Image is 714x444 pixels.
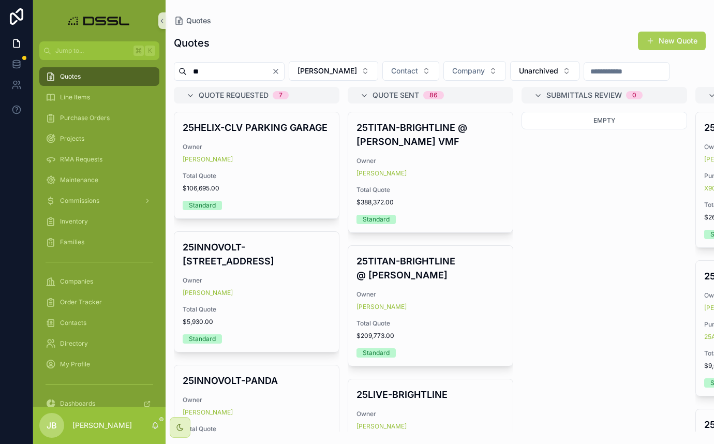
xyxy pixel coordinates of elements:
[39,272,159,291] a: Companies
[60,197,99,205] span: Commissions
[363,348,390,358] div: Standard
[39,212,159,231] a: Inventory
[183,184,331,193] span: $106,695.00
[55,47,129,55] span: Jump to...
[443,61,506,81] button: Select Button
[60,217,88,226] span: Inventory
[60,319,86,327] span: Contacts
[39,150,159,169] a: RMA Requests
[146,47,154,55] span: K
[60,339,88,348] span: Directory
[189,201,216,210] div: Standard
[638,32,706,50] button: New Quote
[39,129,159,148] a: Projects
[183,121,331,135] h4: 25HELIX-CLV PARKING GARAGE
[39,41,159,60] button: Jump to...K
[183,408,233,417] a: [PERSON_NAME]
[356,157,504,165] span: Owner
[356,169,407,177] a: [PERSON_NAME]
[183,374,331,388] h4: 25INNOVOLT-PANDA
[39,293,159,312] a: Order Tracker
[60,155,102,164] span: RMA Requests
[546,90,622,100] span: Submittals Review
[39,67,159,86] a: Quotes
[519,66,558,76] span: Unarchived
[593,116,615,124] span: Empty
[183,289,233,297] a: [PERSON_NAME]
[356,388,504,402] h4: 25LIVE-BRIGHTLINE
[174,231,339,352] a: 25INNOVOLT-[STREET_ADDRESS]Owner[PERSON_NAME]Total Quote$5,930.00Standard
[39,314,159,332] a: Contacts
[356,410,504,418] span: Owner
[39,88,159,107] a: Line Items
[356,290,504,299] span: Owner
[289,61,378,81] button: Select Button
[356,303,407,311] a: [PERSON_NAME]
[189,334,216,344] div: Standard
[174,112,339,219] a: 25HELIX-CLV PARKING GARAGEOwner[PERSON_NAME]Total Quote$106,695.00Standard
[60,399,95,408] span: Dashboards
[72,420,132,431] p: [PERSON_NAME]
[60,298,102,306] span: Order Tracker
[60,93,90,101] span: Line Items
[60,176,98,184] span: Maintenance
[39,109,159,127] a: Purchase Orders
[356,319,504,328] span: Total Quote
[60,277,93,286] span: Companies
[183,143,331,151] span: Owner
[279,91,282,99] div: 7
[348,112,513,233] a: 25TITAN-BRIGHTLINE @ [PERSON_NAME] VMFOwner[PERSON_NAME]Total Quote$388,372.00Standard
[60,114,110,122] span: Purchase Orders
[297,66,357,76] span: [PERSON_NAME]
[60,135,84,143] span: Projects
[183,155,233,164] a: [PERSON_NAME]
[356,332,504,340] span: $209,773.00
[183,240,331,268] h4: 25INNOVOLT-[STREET_ADDRESS]
[356,422,407,431] a: [PERSON_NAME]
[510,61,579,81] button: Select Button
[39,171,159,189] a: Maintenance
[183,305,331,314] span: Total Quote
[363,215,390,224] div: Standard
[60,360,90,368] span: My Profile
[174,16,211,26] a: Quotes
[356,186,504,194] span: Total Quote
[452,66,485,76] span: Company
[186,16,211,26] span: Quotes
[348,245,513,366] a: 25TITAN-BRIGHTLINE @ [PERSON_NAME]Owner[PERSON_NAME]Total Quote$209,773.00Standard
[39,334,159,353] a: Directory
[65,12,134,29] img: App logo
[373,90,419,100] span: Quote Sent
[382,61,439,81] button: Select Button
[183,172,331,180] span: Total Quote
[199,90,269,100] span: Quote Requested
[60,238,84,246] span: Families
[39,394,159,413] a: Dashboards
[356,198,504,206] span: $388,372.00
[183,318,331,326] span: $5,930.00
[174,36,210,50] h1: Quotes
[39,355,159,374] a: My Profile
[356,254,504,282] h4: 25TITAN-BRIGHTLINE @ [PERSON_NAME]
[60,72,81,81] span: Quotes
[429,91,438,99] div: 86
[183,276,331,285] span: Owner
[183,425,331,433] span: Total Quote
[272,67,284,76] button: Clear
[391,66,418,76] span: Contact
[356,121,504,149] h4: 25TITAN-BRIGHTLINE @ [PERSON_NAME] VMF
[632,91,636,99] div: 0
[39,233,159,251] a: Families
[47,419,57,432] span: JB
[39,191,159,210] a: Commissions
[183,396,331,404] span: Owner
[33,60,166,407] div: scrollable content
